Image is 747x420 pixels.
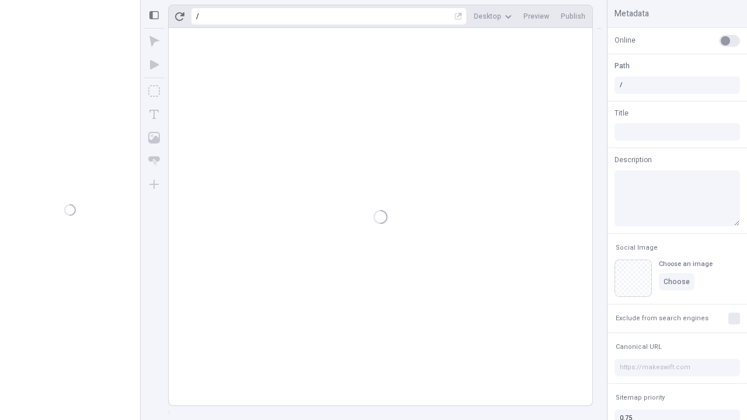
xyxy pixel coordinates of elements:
button: Button [144,150,165,171]
button: Box [144,80,165,101]
span: Description [615,155,652,165]
button: Desktop [469,8,516,25]
div: / [196,12,199,21]
span: Sitemap priority [616,393,665,402]
span: Choose [664,277,690,286]
span: Social Image [616,243,658,252]
button: Exclude from search engines [613,311,711,325]
button: Publish [556,8,590,25]
button: Text [144,104,165,125]
input: https://makeswift.com [615,359,740,376]
span: Title [615,108,629,118]
span: Exclude from search engines [616,314,708,323]
span: Publish [561,12,585,21]
button: Image [144,127,165,148]
span: Online [615,35,636,45]
button: Preview [519,8,554,25]
button: Sitemap priority [613,391,667,405]
div: Choose an image [659,260,713,268]
button: Choose [659,273,694,290]
span: Canonical URL [616,342,662,351]
span: Path [615,61,630,71]
span: Desktop [474,12,501,21]
button: Social Image [613,241,660,255]
span: Preview [523,12,549,21]
button: Canonical URL [613,340,664,354]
